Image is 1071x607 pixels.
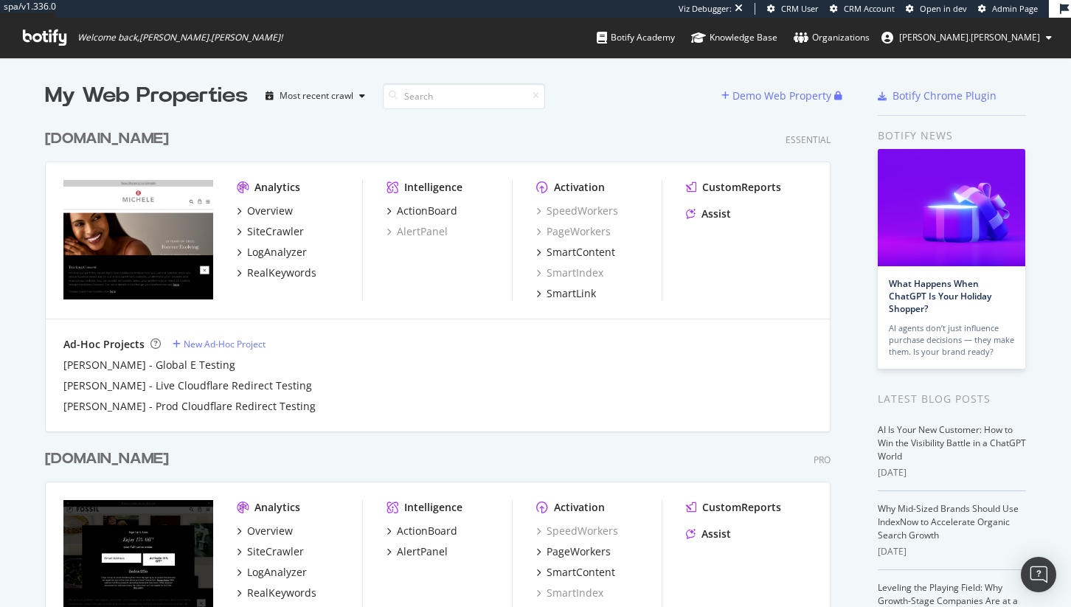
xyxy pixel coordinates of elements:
[404,500,462,515] div: Intelligence
[536,204,618,218] div: SpeedWorkers
[679,3,732,15] div: Viz Debugger:
[889,322,1014,358] div: AI agents don’t just influence purchase decisions — they make them. Is your brand ready?
[536,524,618,538] a: SpeedWorkers
[870,26,1064,49] button: [PERSON_NAME].[PERSON_NAME]
[686,500,781,515] a: CustomReports
[786,133,831,146] div: Essential
[77,32,283,44] span: Welcome back, [PERSON_NAME].[PERSON_NAME] !
[247,245,307,260] div: LogAnalyzer
[536,286,596,301] a: SmartLink
[63,378,312,393] a: [PERSON_NAME] - Live Cloudflare Redirect Testing
[794,18,870,58] a: Organizations
[767,3,819,15] a: CRM User
[247,266,316,280] div: RealKeywords
[247,586,316,600] div: RealKeywords
[387,204,457,218] a: ActionBoard
[878,391,1026,407] div: Latest Blog Posts
[63,399,316,414] a: [PERSON_NAME] - Prod Cloudflare Redirect Testing
[878,89,997,103] a: Botify Chrome Plugin
[387,224,448,239] a: AlertPanel
[45,128,169,150] div: [DOMAIN_NAME]
[63,358,235,372] a: [PERSON_NAME] - Global E Testing
[237,266,316,280] a: RealKeywords
[899,31,1040,44] span: jessica.jordan
[906,3,967,15] a: Open in dev
[237,245,307,260] a: LogAnalyzer
[781,3,819,14] span: CRM User
[978,3,1038,15] a: Admin Page
[597,18,675,58] a: Botify Academy
[554,500,605,515] div: Activation
[732,89,831,103] div: Demo Web Property
[254,180,300,195] div: Analytics
[878,545,1026,558] div: [DATE]
[844,3,895,14] span: CRM Account
[547,565,615,580] div: SmartContent
[878,466,1026,479] div: [DATE]
[554,180,605,195] div: Activation
[536,224,611,239] div: PageWorkers
[547,245,615,260] div: SmartContent
[721,84,834,108] button: Demo Web Property
[404,180,462,195] div: Intelligence
[686,207,731,221] a: Assist
[184,338,266,350] div: New Ad-Hoc Project
[1021,557,1056,592] div: Open Intercom Messenger
[878,128,1026,144] div: Botify news
[536,245,615,260] a: SmartContent
[237,204,293,218] a: Overview
[280,91,353,100] div: Most recent crawl
[992,3,1038,14] span: Admin Page
[237,544,304,559] a: SiteCrawler
[686,527,731,541] a: Assist
[45,448,169,470] div: [DOMAIN_NAME]
[547,544,611,559] div: PageWorkers
[237,565,307,580] a: LogAnalyzer
[686,180,781,195] a: CustomReports
[45,448,175,470] a: [DOMAIN_NAME]
[878,149,1025,266] img: What Happens When ChatGPT Is Your Holiday Shopper?
[878,423,1026,462] a: AI Is Your New Customer: How to Win the Visibility Battle in a ChatGPT World
[247,204,293,218] div: Overview
[597,30,675,45] div: Botify Academy
[536,565,615,580] a: SmartContent
[547,286,596,301] div: SmartLink
[892,89,997,103] div: Botify Chrome Plugin
[889,277,991,315] a: What Happens When ChatGPT Is Your Holiday Shopper?
[247,565,307,580] div: LogAnalyzer
[237,524,293,538] a: Overview
[536,266,603,280] a: SmartIndex
[794,30,870,45] div: Organizations
[260,84,371,108] button: Most recent crawl
[247,524,293,538] div: Overview
[237,586,316,600] a: RealKeywords
[920,3,967,14] span: Open in dev
[701,527,731,541] div: Assist
[536,586,603,600] a: SmartIndex
[247,544,304,559] div: SiteCrawler
[702,500,781,515] div: CustomReports
[701,207,731,221] div: Assist
[63,337,145,352] div: Ad-Hoc Projects
[254,500,300,515] div: Analytics
[397,544,448,559] div: AlertPanel
[878,502,1019,541] a: Why Mid-Sized Brands Should Use IndexNow to Accelerate Organic Search Growth
[45,128,175,150] a: [DOMAIN_NAME]
[397,524,457,538] div: ActionBoard
[387,524,457,538] a: ActionBoard
[691,18,777,58] a: Knowledge Base
[830,3,895,15] a: CRM Account
[387,544,448,559] a: AlertPanel
[45,81,248,111] div: My Web Properties
[237,224,304,239] a: SiteCrawler
[247,224,304,239] div: SiteCrawler
[702,180,781,195] div: CustomReports
[383,83,545,109] input: Search
[814,454,831,466] div: Pro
